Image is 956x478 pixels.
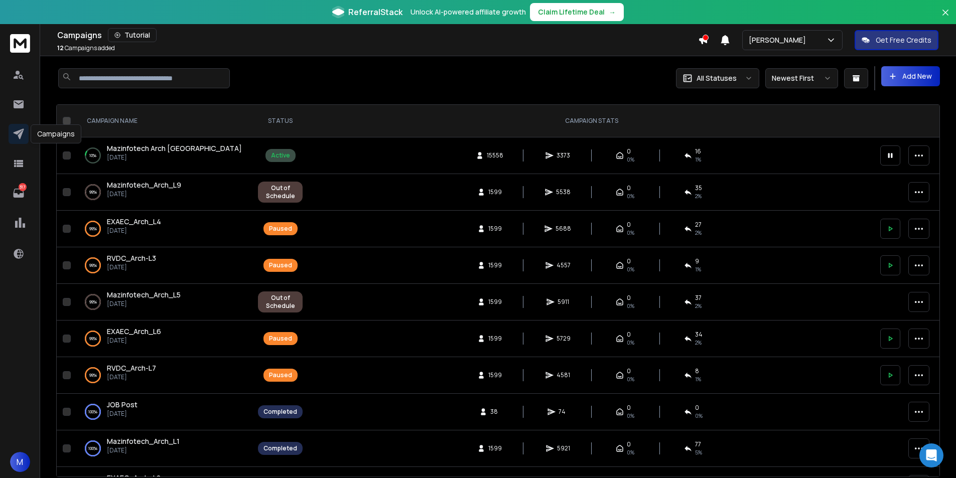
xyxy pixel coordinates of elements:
[107,253,156,263] a: RVDC_Arch-L3
[627,147,631,155] span: 0
[695,184,702,192] span: 35
[627,440,631,448] span: 0
[490,408,500,416] span: 38
[57,44,115,52] p: Campaigns added
[695,404,699,412] span: 0
[107,446,180,454] p: [DATE]
[252,105,309,137] th: STATUS
[89,150,96,161] p: 10 %
[88,443,97,453] p: 100 %
[10,452,30,472] button: M
[269,335,292,343] div: Paused
[627,375,634,383] span: 0%
[107,363,156,373] a: RVDC_Arch-L7
[271,151,290,160] div: Active
[695,367,699,375] span: 8
[107,410,138,418] p: [DATE]
[107,227,161,235] p: [DATE]
[557,151,570,160] span: 3373
[19,183,27,191] p: 317
[31,124,81,143] div: Campaigns
[348,6,402,18] span: ReferralStack
[627,192,634,200] span: 0%
[75,174,252,211] td: 99%Mazinfotech_Arch_L9[DATE]
[627,294,631,302] span: 0
[107,373,156,381] p: [DATE]
[695,331,703,339] span: 34
[107,263,156,271] p: [DATE]
[107,290,181,300] a: Mazinfotech_Arch_L5
[488,444,502,452] span: 1599
[107,190,181,198] p: [DATE]
[263,294,297,310] div: Out of Schedule
[75,137,252,174] td: 10%Mazinfotech Arch [GEOGRAPHIC_DATA][DATE]
[627,155,634,164] span: 0%
[855,30,938,50] button: Get Free Credits
[269,371,292,379] div: Paused
[695,412,703,420] span: 0 %
[695,229,702,237] span: 2 %
[75,284,252,321] td: 99%Mazinfotech_Arch_L5[DATE]
[89,224,97,234] p: 99 %
[695,339,702,347] span: 2 %
[627,302,634,310] span: 0%
[695,221,702,229] span: 27
[89,334,97,344] p: 99 %
[876,35,931,45] p: Get Free Credits
[557,261,571,269] span: 4557
[695,448,702,456] span: 5 %
[107,400,138,410] a: JOB Post
[107,180,181,190] a: Mazinfotech_Arch_L9
[627,184,631,192] span: 0
[919,443,943,467] div: Open Intercom Messenger
[627,367,631,375] span: 0
[488,225,502,233] span: 1599
[89,370,97,380] p: 99 %
[697,73,737,83] p: All Statuses
[9,183,29,203] a: 317
[107,337,161,345] p: [DATE]
[488,188,502,196] span: 1599
[557,371,570,379] span: 4581
[695,155,701,164] span: 1 %
[75,394,252,430] td: 100%JOB Post[DATE]
[627,257,631,265] span: 0
[75,247,252,284] td: 99%RVDC_Arch-L3[DATE]
[88,407,97,417] p: 100 %
[107,400,138,409] span: JOB Post
[487,151,503,160] span: 15558
[263,408,297,416] div: Completed
[881,66,940,86] button: Add New
[609,7,616,17] span: →
[695,294,702,302] span: 37
[75,430,252,467] td: 100%Mazinfotech_Arch_L1[DATE]
[627,331,631,339] span: 0
[108,28,157,42] button: Tutorial
[939,6,952,30] button: Close banner
[89,260,97,270] p: 99 %
[765,68,838,88] button: Newest First
[627,221,631,229] span: 0
[107,327,161,337] a: EXAEC_Arch_L6
[269,225,292,233] div: Paused
[107,143,242,153] span: Mazinfotech Arch [GEOGRAPHIC_DATA]
[695,265,701,273] span: 1 %
[488,371,502,379] span: 1599
[695,192,702,200] span: 2 %
[107,143,242,153] a: Mazinfotech Arch [GEOGRAPHIC_DATA]
[627,265,634,273] span: 0%
[557,444,570,452] span: 5921
[627,448,634,456] span: 0%
[57,28,698,42] div: Campaigns
[309,105,874,137] th: CAMPAIGN STATS
[695,375,701,383] span: 1 %
[89,187,97,197] p: 99 %
[89,297,97,307] p: 99 %
[695,147,701,155] span: 16
[107,436,180,446] a: Mazinfotech_Arch_L1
